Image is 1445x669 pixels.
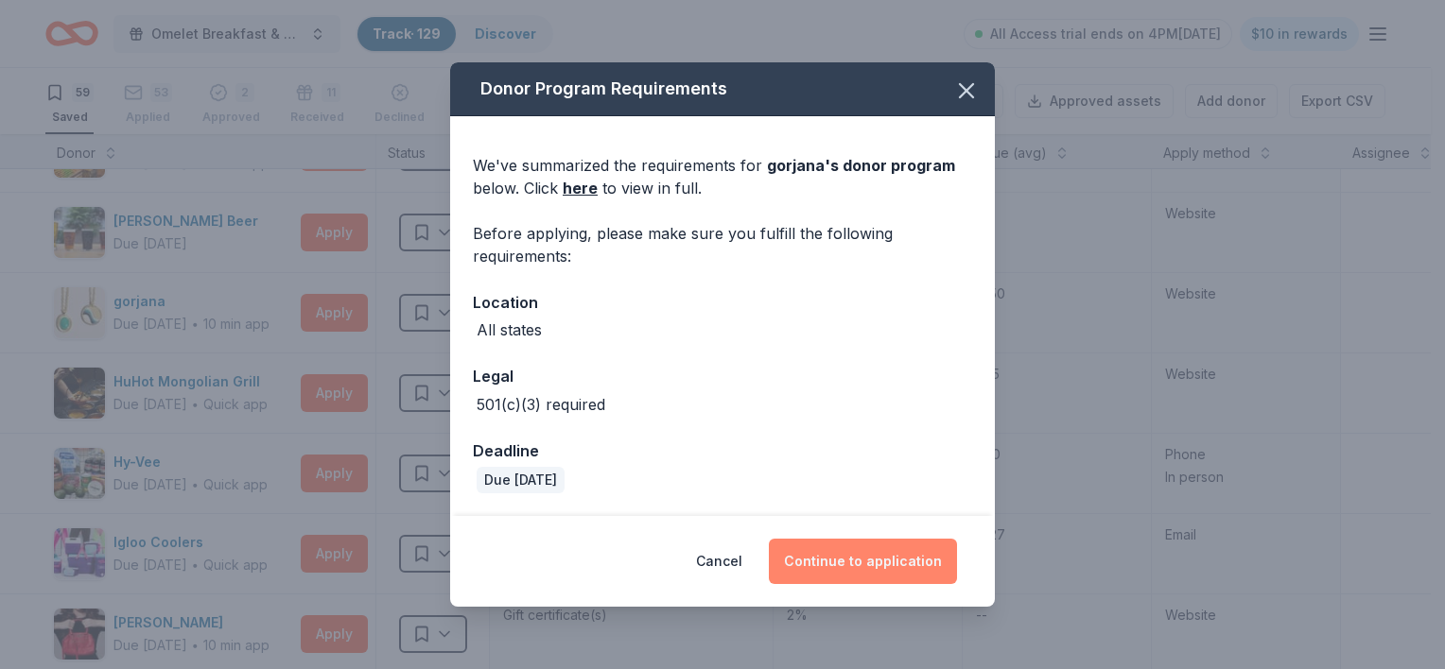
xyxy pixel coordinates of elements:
[767,156,955,175] span: gorjana 's donor program
[473,364,972,388] div: Legal
[473,290,972,315] div: Location
[450,62,995,116] div: Donor Program Requirements
[477,318,542,341] div: All states
[473,222,972,267] div: Before applying, please make sure you fulfill the following requirements:
[473,438,972,463] div: Deadline
[563,177,598,199] a: here
[473,154,972,199] div: We've summarized the requirements for below. Click to view in full.
[696,539,742,584] button: Cancel
[477,393,605,416] div: 501(c)(3) required
[477,467,565,493] div: Due [DATE]
[769,539,957,584] button: Continue to application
